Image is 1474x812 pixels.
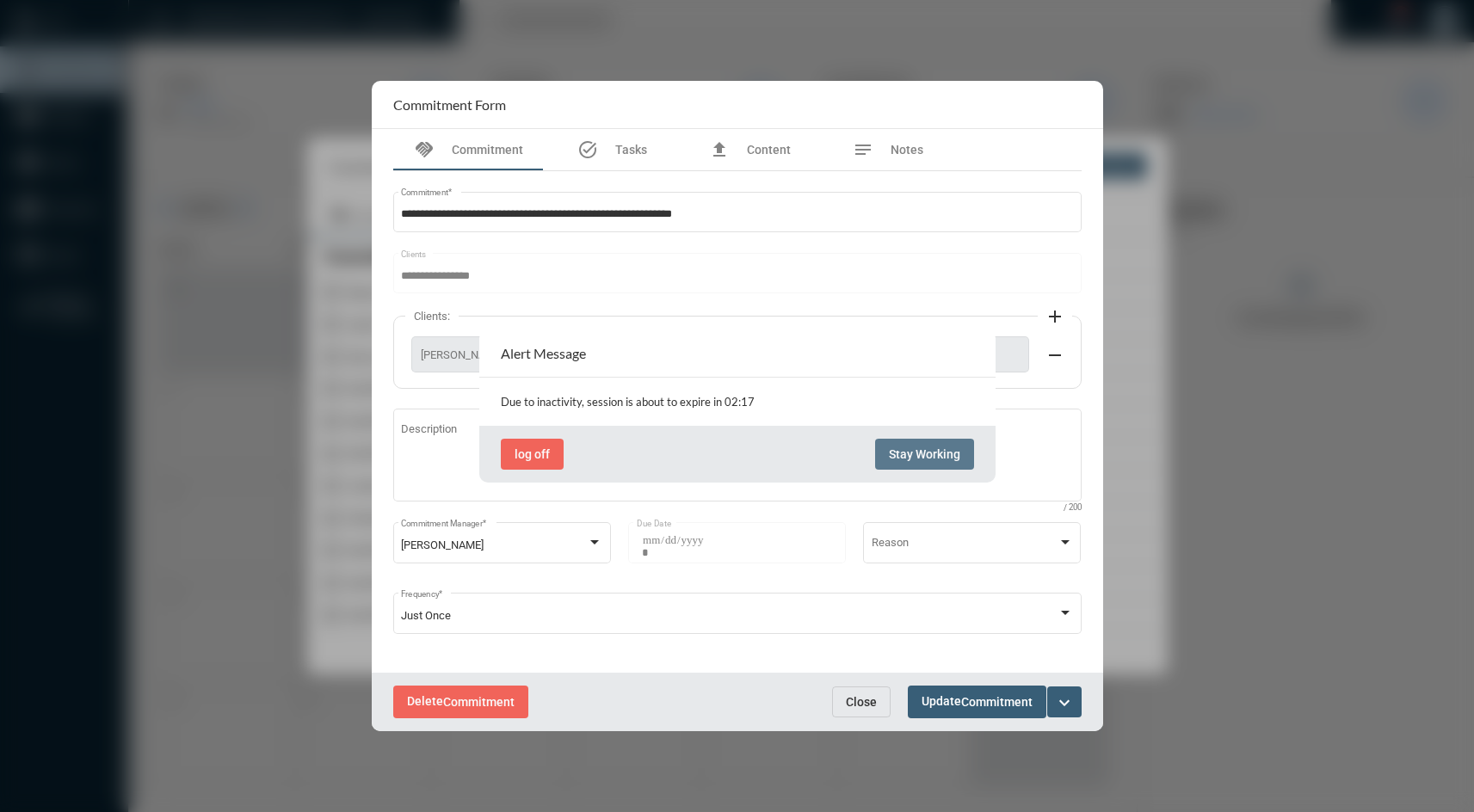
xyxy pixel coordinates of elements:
p: Due to inactivity, session is about to expire in 02:17 [501,395,974,409]
h2: Alert Message [501,345,586,361]
button: log off [501,439,564,470]
span: Stay Working [889,447,960,461]
button: Stay Working [875,439,974,470]
span: log off [515,447,550,461]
